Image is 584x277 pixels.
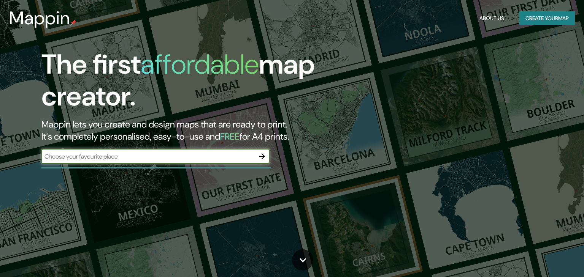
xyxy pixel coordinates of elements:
[141,47,259,82] h1: affordable
[70,20,76,26] img: mappin-pin
[41,118,333,143] h2: Mappin lets you create and design maps that are ready to print. It's completely personalised, eas...
[220,131,240,142] h5: FREE
[519,11,575,25] button: Create yourmap
[476,11,507,25] button: About Us
[9,8,70,29] h3: Mappin
[41,152,254,161] input: Choose your favourite place
[41,49,333,118] h1: The first map creator.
